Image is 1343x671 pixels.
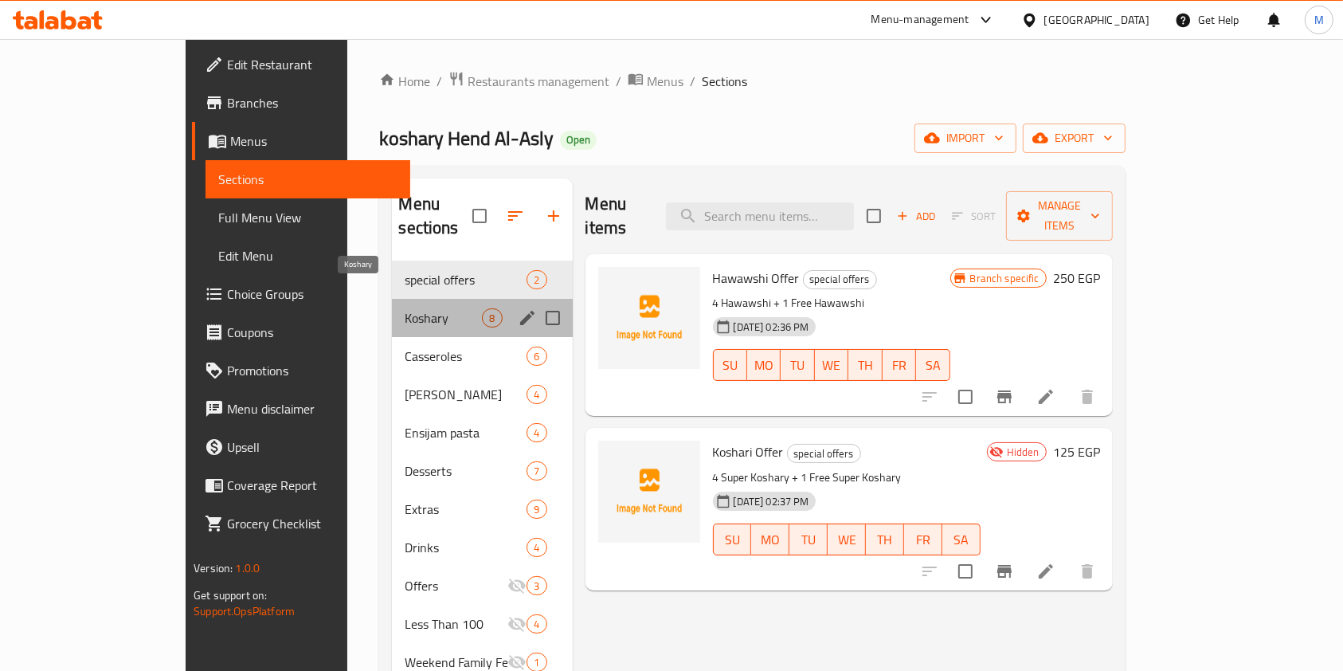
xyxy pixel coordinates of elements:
[949,555,982,588] span: Select to update
[527,464,546,479] span: 7
[942,204,1006,229] span: Select section first
[527,500,546,519] div: items
[527,385,546,404] div: items
[227,476,397,495] span: Coverage Report
[916,349,949,381] button: SA
[787,444,861,463] div: special offers
[1036,562,1055,581] a: Edit menu item
[192,84,410,122] a: Branches
[463,199,496,233] span: Select all sections
[482,308,502,328] div: items
[192,428,410,466] a: Upsell
[527,614,546,634] div: items
[787,354,808,377] span: TU
[754,354,774,377] span: MO
[751,524,789,555] button: MO
[227,514,397,533] span: Grocery Checklist
[379,120,554,156] span: koshary Hend Al-Asly
[1068,552,1106,591] button: delete
[527,270,546,289] div: items
[713,468,981,488] p: 4 Super Koshary + 1 Free Super Koshary
[1000,445,1046,460] span: Hidden
[405,385,527,404] div: Alexandrian Hawawshi
[527,617,546,632] span: 4
[781,349,814,381] button: TU
[747,349,781,381] button: MO
[727,320,816,335] span: [DATE] 02:36 PM
[392,261,572,299] div: special offers2
[904,524,942,555] button: FR
[206,198,410,237] a: Full Menu View
[218,246,397,265] span: Edit Menu
[598,267,700,369] img: Hawawshi Offer
[405,423,527,442] span: Ensijam pasta
[448,71,609,92] a: Restaurants management
[872,528,898,551] span: TH
[192,313,410,351] a: Coupons
[720,528,746,551] span: SU
[405,500,527,519] span: Extras
[527,349,546,364] span: 6
[616,72,621,91] li: /
[1006,191,1113,241] button: Manage items
[483,311,501,326] span: 8
[392,528,572,567] div: Drinks4
[405,576,507,595] div: Offers
[392,337,572,375] div: Casseroles6
[713,293,950,313] p: 4 Hawawshi + 1 Free Hawawshi
[895,207,938,226] span: Add
[789,524,828,555] button: TU
[647,72,683,91] span: Menus
[527,423,546,442] div: items
[227,399,397,418] span: Menu disclaimer
[803,270,877,289] div: special offers
[527,426,546,441] span: 4
[949,528,974,551] span: SA
[468,72,609,91] span: Restaurants management
[192,122,410,160] a: Menus
[857,199,891,233] span: Select section
[942,524,981,555] button: SA
[405,347,527,366] span: Casseroles
[192,45,410,84] a: Edit Restaurant
[405,461,527,481] div: Desserts
[507,576,527,595] svg: Inactive section
[964,271,1046,286] span: Branch specific
[891,204,942,229] button: Add
[527,387,546,402] span: 4
[560,131,597,150] div: Open
[227,361,397,380] span: Promotions
[392,375,572,414] div: [PERSON_NAME]4
[398,192,472,240] h2: Menu sections
[690,72,695,91] li: /
[834,528,859,551] span: WE
[855,354,875,377] span: TH
[405,614,507,634] div: Less Than 100
[1019,196,1100,236] span: Manage items
[192,466,410,504] a: Coverage Report
[1314,11,1324,29] span: M
[713,524,752,555] button: SU
[1053,267,1100,289] h6: 250 EGP
[910,528,936,551] span: FR
[192,351,410,390] a: Promotions
[227,55,397,74] span: Edit Restaurant
[1036,128,1113,148] span: export
[866,524,904,555] button: TH
[598,441,700,543] img: Koshari Offer
[727,494,816,509] span: [DATE] 02:37 PM
[828,524,866,555] button: WE
[985,552,1024,591] button: Branch-specific-item
[192,390,410,428] a: Menu disclaimer
[585,192,647,240] h2: Menu items
[206,160,410,198] a: Sections
[1068,378,1106,416] button: delete
[560,133,597,147] span: Open
[392,567,572,605] div: Offers3
[194,585,267,606] span: Get support on:
[713,349,747,381] button: SU
[922,354,943,377] span: SA
[230,131,397,151] span: Menus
